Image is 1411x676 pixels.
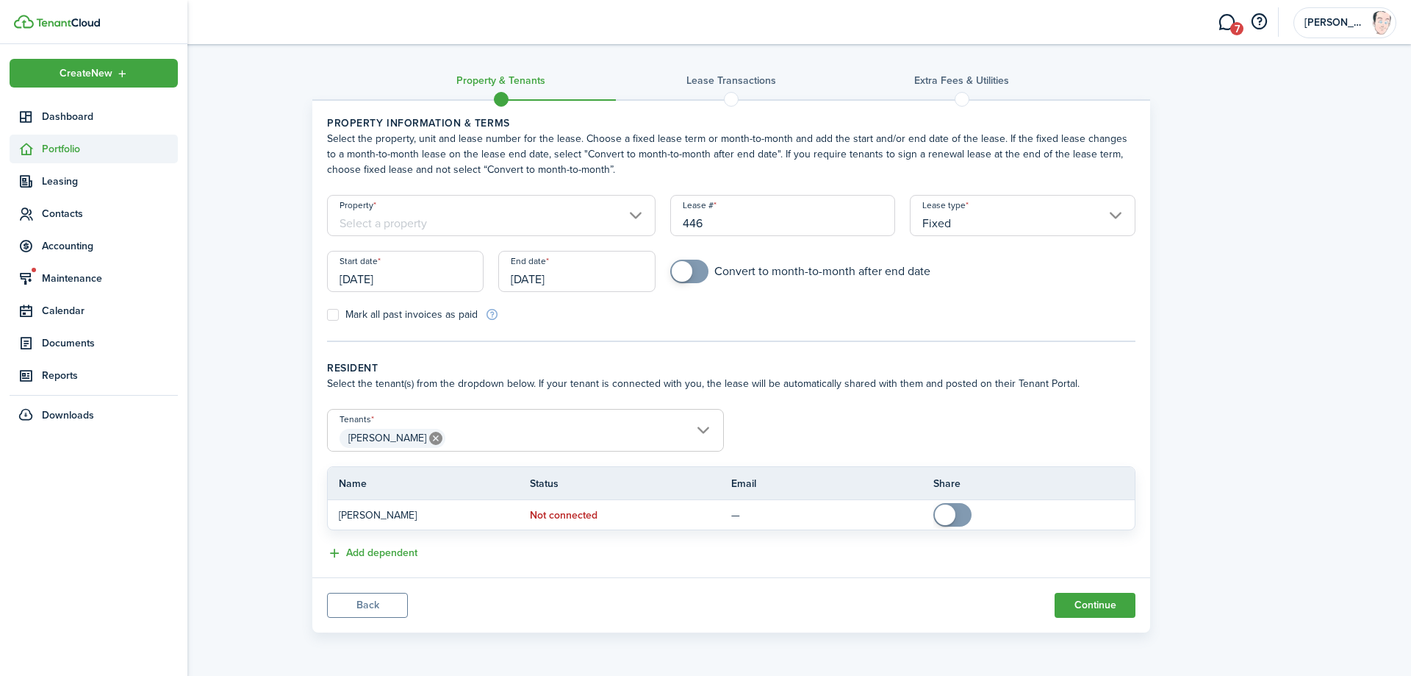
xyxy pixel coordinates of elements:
label: Mark all past invoices as paid [327,309,478,321]
th: Share [933,476,1135,491]
status: Not connected [530,510,597,522]
th: Status [530,476,732,491]
span: Accounting [42,238,178,254]
span: Calendar [42,303,178,319]
button: Continue [1055,593,1135,618]
span: 7 [1230,22,1243,35]
input: mm/dd/yyyy [498,251,655,292]
button: Add dependent [327,545,417,562]
img: TenantCloud [36,18,100,27]
span: Reports [42,368,178,383]
img: TenantCloud [14,15,34,29]
h3: Lease Transactions [686,73,776,88]
th: Email [731,476,933,491]
button: Open menu [10,59,178,88]
wizard-step-header-description: Select the tenant(s) from the dropdown below. If your tenant is connected with you, the lease wil... [327,376,1135,391]
input: Select a property [327,195,656,236]
span: Maintenance [42,271,178,286]
span: Portfolio [42,141,178,157]
h3: Property & Tenants [456,73,545,88]
h3: Extra fees & Utilities [914,73,1009,88]
span: Documents [42,335,178,351]
span: Dashboard [42,109,178,124]
span: Chad [1304,18,1363,28]
span: [PERSON_NAME] [348,430,426,446]
input: mm/dd/yyyy [327,251,484,292]
button: Back [327,593,408,618]
wizard-step-header-title: Resident [327,360,1135,376]
a: Reports [10,361,178,390]
wizard-step-header-title: Property information & terms [327,115,1135,131]
p: [PERSON_NAME] [339,508,508,523]
button: Open resource center [1246,10,1271,35]
p: — [731,508,911,523]
a: Messaging [1213,4,1241,41]
img: Chad [1369,11,1393,35]
th: Name [328,476,530,491]
span: Leasing [42,174,178,189]
span: Downloads [42,408,94,423]
wizard-step-header-description: Select the property, unit and lease number for the lease. Choose a fixed lease term or month-to-m... [327,131,1135,177]
span: Create New [60,68,112,79]
a: Dashboard [10,102,178,131]
span: Contacts [42,206,178,221]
